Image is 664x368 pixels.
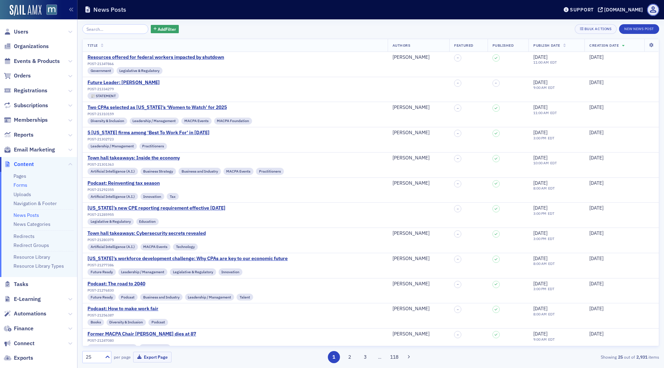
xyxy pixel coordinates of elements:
div: POST-21256387 [87,313,168,318]
span: EDT [546,136,554,140]
div: Podcast: How to make work fair [87,306,168,312]
div: [PERSON_NAME] [393,130,430,136]
div: POST-21276830 [87,288,253,293]
span: Finance [14,325,34,332]
a: Registrations [4,87,47,94]
span: [DATE] [589,129,603,136]
div: MACPA Events [181,118,212,125]
a: Email Marketing [4,146,55,154]
div: Books [87,319,104,326]
span: Published [492,43,514,48]
span: [DATE] [533,305,547,312]
span: EDT [546,286,554,291]
div: Government [87,67,114,74]
div: MACPA Events [223,168,254,175]
span: [DATE] [589,104,603,110]
div: [US_STATE]’s new CPE reporting requirement effective [DATE] [87,205,225,211]
a: Forms [13,182,27,188]
a: Uploads [13,191,31,197]
a: Orders [4,72,31,80]
a: Town hall takeaways: Inside the economy [87,155,284,161]
div: Support [570,7,594,13]
span: Automations [14,310,46,318]
span: [DATE] [533,54,547,60]
span: [DATE] [533,129,547,136]
a: [PERSON_NAME] [393,104,430,111]
span: [DATE] [589,230,603,236]
span: – [457,257,459,261]
a: [PERSON_NAME] [393,256,430,262]
a: Users [4,28,28,36]
button: Export Page [133,352,172,362]
span: – [457,207,459,211]
span: – [457,182,459,186]
div: Leadership / Management [87,344,137,351]
button: 3 [359,351,371,363]
span: EDT [546,236,554,241]
a: [PERSON_NAME] [393,306,430,312]
a: Two CPAs selected as [US_STATE]’s ‘Women to Watch’ for 2025 [87,104,252,111]
span: Exports [14,354,33,362]
span: [DATE] [533,230,547,236]
div: Business Strategy [140,168,176,175]
a: Finance [4,325,34,332]
span: [DATE] [589,255,603,261]
a: Pages [13,173,26,179]
span: [DATE] [589,331,603,337]
time: 8:00 AM [533,186,547,191]
time: 3:00 PM [533,136,546,140]
div: Former MACPA Chair [PERSON_NAME] dies at 87 [87,331,196,337]
a: New News Post [619,25,659,31]
span: Content [14,160,34,168]
div: Talent [237,294,253,301]
time: 9:00 AM [533,337,547,342]
span: EDT [549,60,557,65]
div: Innovation [140,193,165,200]
span: E-Learning [14,295,41,303]
div: Education [136,218,159,225]
span: Organizations [14,43,49,50]
span: [DATE] [533,79,547,85]
span: Email Marketing [14,146,55,154]
div: Legislative & Regulatory [87,218,134,225]
div: POST-21280375 [87,238,206,242]
img: SailAMX [10,5,41,16]
a: Podcast: Reinventing tax season [87,180,179,186]
span: – [457,333,459,337]
span: – [457,106,459,110]
a: Tasks [4,280,28,288]
a: Resource Library [13,254,50,260]
span: … [375,354,385,360]
span: – [457,156,459,160]
a: Podcast: The road to 2040 [87,281,253,287]
span: [DATE] [533,180,547,186]
div: Podcast [118,294,138,301]
div: Artificial Intelligence (A.I.) [87,243,138,250]
div: Podcast [148,319,168,326]
div: Future Ready [87,294,116,301]
span: [DATE] [533,331,547,337]
time: 11:00 AM [533,110,549,115]
a: Future Leader: [PERSON_NAME] [87,80,160,86]
time: 10:00 AM [533,160,549,165]
span: Featured [454,43,473,48]
div: Bulk Actions [584,27,611,31]
span: EDT [547,186,555,191]
a: News Categories [13,221,50,227]
div: [PERSON_NAME] [393,281,430,287]
a: Reports [4,131,34,139]
div: POST-21277386 [87,263,288,267]
span: Add Filter [158,26,176,32]
a: Resources offered for federal workers impacted by shutdown [87,54,224,61]
span: [DATE] [533,155,547,161]
div: POST-21285955 [87,212,225,217]
a: Connect [4,340,35,347]
a: [PERSON_NAME] [393,331,430,337]
a: [PERSON_NAME] [393,155,430,161]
